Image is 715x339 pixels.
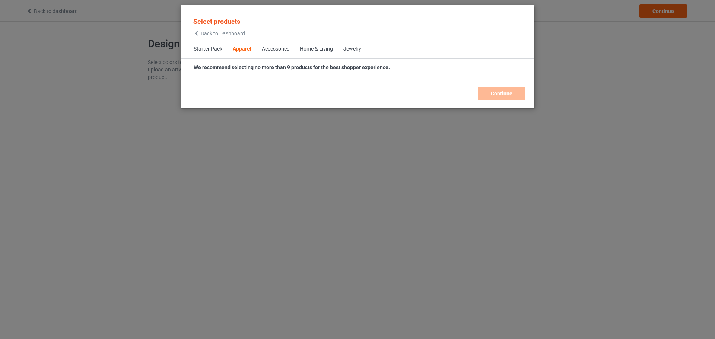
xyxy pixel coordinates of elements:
[343,45,361,53] div: Jewelry
[193,17,240,25] span: Select products
[233,45,251,53] div: Apparel
[194,64,390,70] strong: We recommend selecting no more than 9 products for the best shopper experience.
[201,31,245,36] span: Back to Dashboard
[262,45,289,53] div: Accessories
[188,40,228,58] span: Starter Pack
[300,45,333,53] div: Home & Living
